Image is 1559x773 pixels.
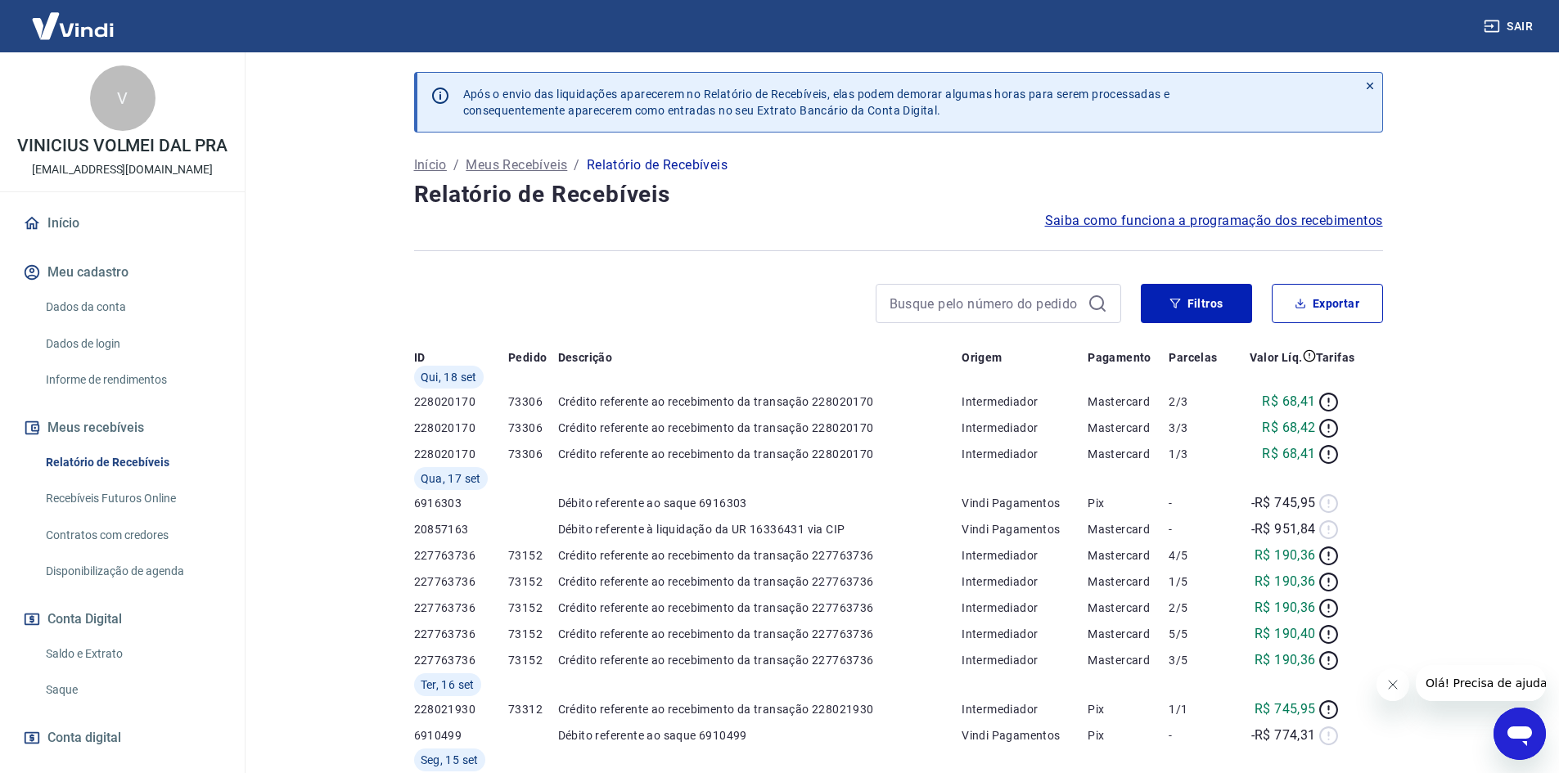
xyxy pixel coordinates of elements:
[962,420,1088,436] p: Intermediador
[421,676,475,693] span: Ter, 16 set
[10,11,137,25] span: Olá! Precisa de ajuda?
[1045,211,1383,231] a: Saiba como funciona a programação dos recebimentos
[508,349,547,366] p: Pedido
[1169,701,1231,717] p: 1/1
[508,446,558,462] p: 73306
[1255,650,1316,670] p: R$ 190,36
[962,573,1088,590] p: Intermediador
[558,626,962,642] p: Crédito referente ao recebimento da transação 227763736
[463,86,1170,119] p: Após o envio das liquidações aparecerem no Relatório de Recebíveis, elas podem demorar algumas ho...
[1141,284,1252,323] button: Filtros
[17,137,228,155] p: VINICIUS VOLMEI DAL PRA
[453,155,459,175] p: /
[558,547,962,564] p: Crédito referente ao recebimento da transação 227763736
[1255,546,1316,565] p: R$ 190,36
[1169,521,1231,537] p: -
[1480,11,1539,42] button: Sair
[574,155,579,175] p: /
[39,327,225,361] a: Dados de login
[508,420,558,436] p: 73306
[414,573,509,590] p: 227763736
[1169,446,1231,462] p: 1/3
[39,519,225,552] a: Contratos com credores
[1250,349,1303,366] p: Valor Líq.
[39,673,225,707] a: Saque
[962,495,1088,511] p: Vindi Pagamentos
[962,652,1088,668] p: Intermediador
[558,349,613,366] p: Descrição
[39,446,225,479] a: Relatório de Recebíveis
[1169,727,1231,744] p: -
[414,521,509,537] p: 20857163
[414,393,509,410] p: 228020170
[1169,573,1231,590] p: 1/5
[1169,420,1231,436] p: 3/3
[414,349,426,366] p: ID
[962,701,1088,717] p: Intermediador
[1255,598,1316,618] p: R$ 190,36
[1169,652,1231,668] p: 3/5
[1262,392,1315,411] p: R$ 68,41
[1088,420,1169,436] p: Mastercard
[421,752,479,768] span: Seg, 15 set
[421,369,477,385] span: Qui, 18 set
[1494,708,1546,760] iframe: Botão para abrir a janela de mensagens
[1169,547,1231,564] p: 4/5
[414,155,447,175] p: Início
[39,637,225,671] a: Saldo e Extrato
[1251,726,1316,745] p: -R$ 774,31
[1088,495,1169,511] p: Pix
[508,701,558,717] p: 73312
[962,727,1088,744] p: Vindi Pagamentos
[558,521,962,537] p: Débito referente à liquidação da UR 16336431 via CIP
[414,446,509,462] p: 228020170
[1316,349,1355,366] p: Tarifas
[558,600,962,616] p: Crédito referente ao recebimento da transação 227763736
[20,1,126,51] img: Vindi
[414,701,509,717] p: 228021930
[508,600,558,616] p: 73152
[587,155,728,175] p: Relatório de Recebíveis
[1088,349,1151,366] p: Pagamento
[558,420,962,436] p: Crédito referente ao recebimento da transação 228020170
[20,254,225,290] button: Meu cadastro
[1088,600,1169,616] p: Mastercard
[508,652,558,668] p: 73152
[558,727,962,744] p: Débito referente ao saque 6910499
[414,547,509,564] p: 227763736
[508,626,558,642] p: 73152
[32,161,213,178] p: [EMAIL_ADDRESS][DOMAIN_NAME]
[1272,284,1383,323] button: Exportar
[508,547,558,564] p: 73152
[414,652,509,668] p: 227763736
[39,363,225,397] a: Informe de rendimentos
[1088,727,1169,744] p: Pix
[890,291,1081,316] input: Busque pelo número do pedido
[558,573,962,590] p: Crédito referente ao recebimento da transação 227763736
[414,727,509,744] p: 6910499
[962,626,1088,642] p: Intermediador
[1088,521,1169,537] p: Mastercard
[962,349,1002,366] p: Origem
[1169,495,1231,511] p: -
[414,600,509,616] p: 227763736
[1255,624,1316,644] p: R$ 190,40
[1262,418,1315,438] p: R$ 68,42
[1088,652,1169,668] p: Mastercard
[20,410,225,446] button: Meus recebíveis
[558,446,962,462] p: Crédito referente ao recebimento da transação 228020170
[1255,572,1316,591] p: R$ 190,36
[1169,600,1231,616] p: 2/5
[466,155,567,175] a: Meus Recebíveis
[1255,699,1316,719] p: R$ 745,95
[414,626,509,642] p: 227763736
[39,555,225,588] a: Disponibilização de agenda
[558,495,962,511] p: Débito referente ao saque 6916303
[1088,446,1169,462] p: Mastercard
[558,652,962,668] p: Crédito referente ao recebimento da transação 227763736
[39,482,225,515] a: Recebíveis Futuros Online
[1377,668,1409,701] iframe: Fechar mensagem
[558,701,962,717] p: Crédito referente ao recebimento da transação 228021930
[20,205,225,241] a: Início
